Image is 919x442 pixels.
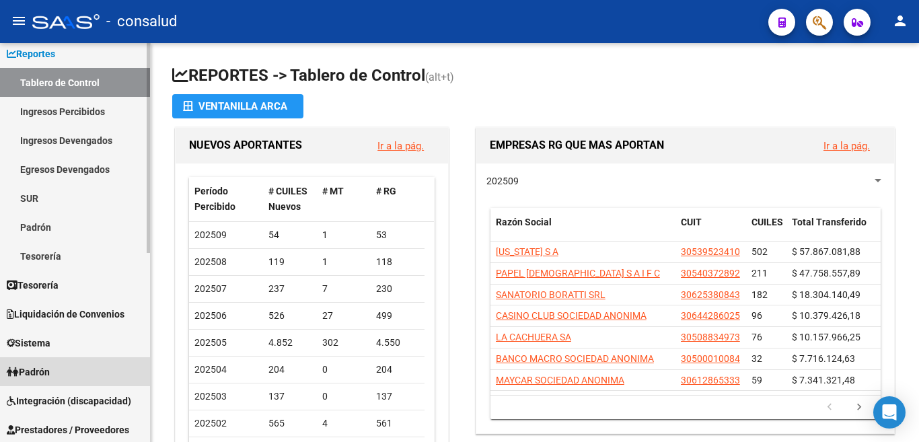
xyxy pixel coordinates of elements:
[322,254,365,270] div: 1
[322,281,365,297] div: 7
[268,186,307,212] span: # CUILES Nuevos
[751,332,762,342] span: 76
[376,416,419,431] div: 561
[317,177,371,221] datatable-header-cell: # MT
[268,227,311,243] div: 54
[496,246,558,257] span: [US_STATE] S A
[7,46,55,61] span: Reportes
[322,186,344,196] span: # MT
[194,186,235,212] span: Período Percibido
[681,375,740,385] span: 30612865333
[194,229,227,240] span: 202509
[7,394,131,408] span: Integración (discapacidad)
[268,281,311,297] div: 237
[496,268,660,279] span: PAPEL [DEMOGRAPHIC_DATA] S A I F C
[792,268,860,279] span: $ 47.758.557,89
[751,375,762,385] span: 59
[194,418,227,429] span: 202502
[681,289,740,300] span: 30625380843
[7,365,50,379] span: Padrón
[681,310,740,321] span: 30644286025
[322,335,365,351] div: 302
[746,208,786,252] datatable-header-cell: CUILES
[194,310,227,321] span: 202506
[792,289,860,300] span: $ 18.304.140,49
[322,308,365,324] div: 27
[268,416,311,431] div: 565
[377,140,424,152] a: Ir a la pág.
[194,283,227,294] span: 202507
[376,281,419,297] div: 230
[376,362,419,377] div: 204
[7,278,59,293] span: Tesorería
[751,310,762,321] span: 96
[496,375,624,385] span: MAYCAR SOCIEDAD ANONIMA
[490,208,675,252] datatable-header-cell: Razón Social
[268,362,311,377] div: 204
[322,227,365,243] div: 1
[183,94,293,118] div: Ventanilla ARCA
[194,256,227,267] span: 202508
[792,353,855,364] span: $ 7.716.124,63
[189,177,263,221] datatable-header-cell: Período Percibido
[194,391,227,402] span: 202503
[681,246,740,257] span: 30539523410
[376,254,419,270] div: 118
[194,337,227,348] span: 202505
[376,335,419,351] div: 4.550
[823,140,870,152] a: Ir a la pág.
[189,139,302,151] span: NUEVOS APORTANTES
[172,94,303,118] button: Ventanilla ARCA
[425,71,454,83] span: (alt+t)
[681,217,702,227] span: CUIT
[792,332,860,342] span: $ 10.157.966,25
[751,246,768,257] span: 502
[681,268,740,279] span: 30540372892
[681,353,740,364] span: 30500010084
[490,139,664,151] span: EMPRESAS RG QUE MAS APORTAN
[892,13,908,29] mat-icon: person
[263,177,317,221] datatable-header-cell: # CUILES Nuevos
[376,308,419,324] div: 499
[751,217,783,227] span: CUILES
[7,307,124,322] span: Liquidación de Convenios
[172,65,897,88] h1: REPORTES -> Tablero de Control
[817,400,842,415] a: go to previous page
[786,208,881,252] datatable-header-cell: Total Transferido
[268,335,311,351] div: 4.852
[268,254,311,270] div: 119
[376,389,419,404] div: 137
[792,217,867,227] span: Total Transferido
[496,217,552,227] span: Razón Social
[496,289,605,300] span: SANATORIO BORATTI SRL
[681,332,740,342] span: 30508834973
[7,336,50,351] span: Sistema
[11,13,27,29] mat-icon: menu
[322,416,365,431] div: 4
[813,133,881,158] button: Ir a la pág.
[496,353,654,364] span: BANCO MACRO SOCIEDAD ANONIMA
[873,396,906,429] div: Open Intercom Messenger
[751,268,768,279] span: 211
[792,246,860,257] span: $ 57.867.081,88
[367,133,435,158] button: Ir a la pág.
[268,389,311,404] div: 137
[846,400,872,415] a: go to next page
[751,353,762,364] span: 32
[268,308,311,324] div: 526
[675,208,746,252] datatable-header-cell: CUIT
[7,422,129,437] span: Prestadores / Proveedores
[792,310,860,321] span: $ 10.379.426,18
[486,176,519,186] span: 202509
[751,289,768,300] span: 182
[371,177,425,221] datatable-header-cell: # RG
[106,7,177,36] span: - consalud
[792,375,855,385] span: $ 7.341.321,48
[322,389,365,404] div: 0
[376,186,396,196] span: # RG
[322,362,365,377] div: 0
[376,227,419,243] div: 53
[194,364,227,375] span: 202504
[496,332,571,342] span: LA CACHUERA SA
[496,310,647,321] span: CASINO CLUB SOCIEDAD ANONIMA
